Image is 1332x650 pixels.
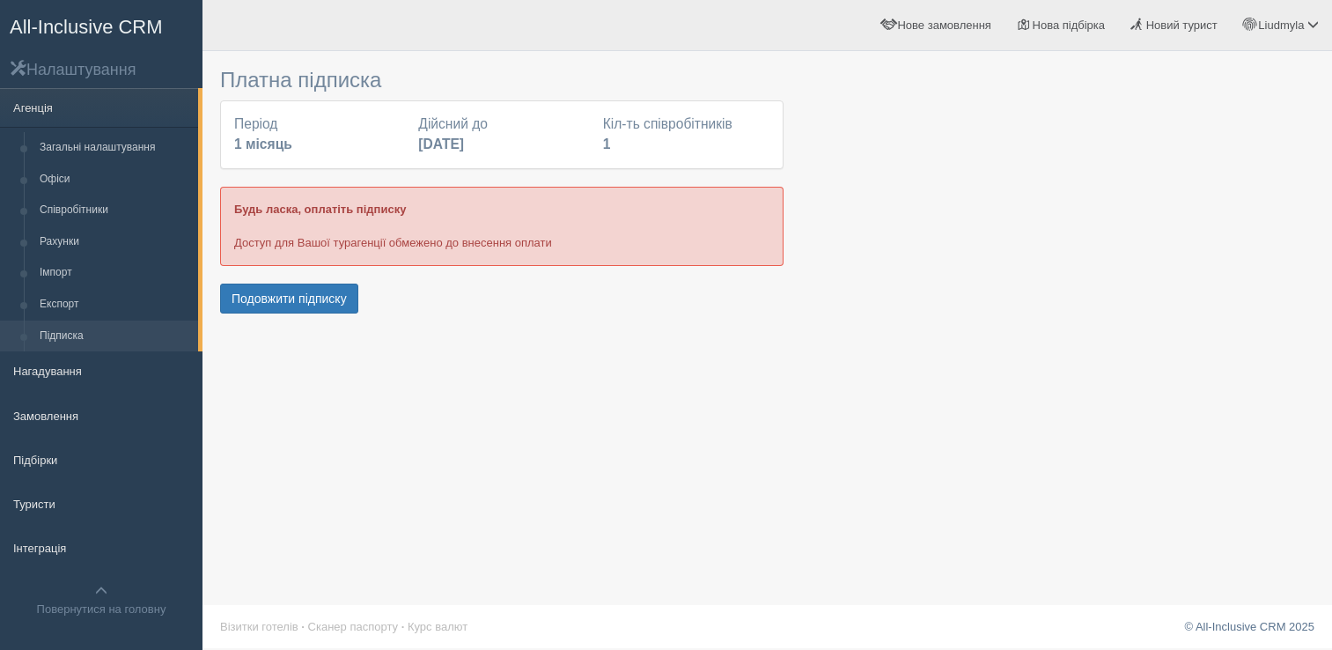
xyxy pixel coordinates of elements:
b: 1 [603,137,611,151]
a: Загальні налаштування [32,132,198,164]
a: All-Inclusive CRM [1,1,202,49]
a: © All-Inclusive CRM 2025 [1184,620,1314,633]
a: Рахунки [32,226,198,258]
span: · [401,620,405,633]
div: Період [225,114,409,155]
a: Підписка [32,321,198,352]
a: Експорт [32,289,198,321]
span: Новий турист [1146,18,1218,32]
a: Сканер паспорту [308,620,398,633]
span: Liudmyla [1258,18,1304,32]
a: Імпорт [32,257,198,289]
div: Кіл-ть співробітників [594,114,778,155]
div: Дійсний до [409,114,593,155]
span: Нова підбірка [1033,18,1106,32]
span: All-Inclusive CRM [10,16,163,38]
a: Візитки готелів [220,620,298,633]
a: Офіси [32,164,198,196]
a: Співробітники [32,195,198,226]
div: Доступ для Вашої турагенції обмежено до внесення оплати [220,187,784,265]
a: Курс валют [408,620,467,633]
span: Нове замовлення [897,18,990,32]
button: Подовжити підписку [220,284,358,314]
b: Будь ласка, оплатіть підписку [234,203,406,216]
b: 1 місяць [234,137,292,151]
b: [DATE] [418,137,464,151]
span: · [301,620,305,633]
h3: Платна підписка [220,69,784,92]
